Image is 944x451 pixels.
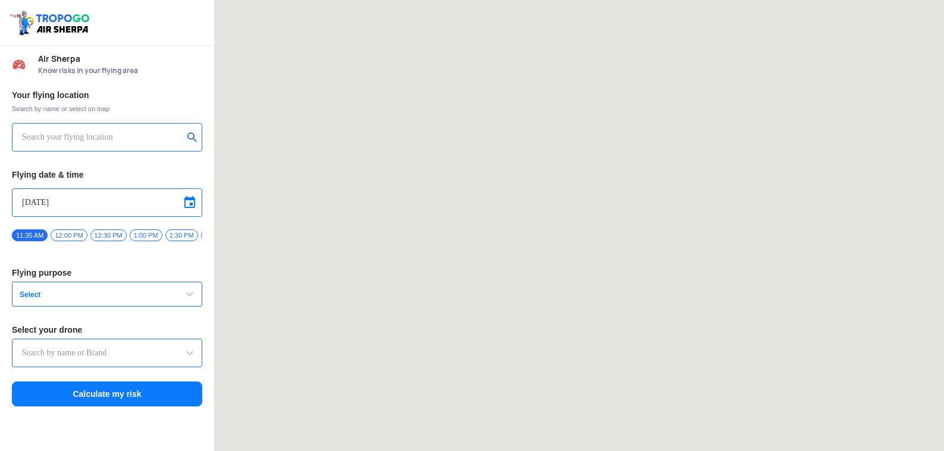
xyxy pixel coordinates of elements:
span: Air Sherpa [38,54,202,64]
input: Search your flying location [22,130,183,144]
span: 12:30 PM [90,229,127,241]
input: Select Date [22,195,192,210]
input: Search by name or Brand [22,346,192,360]
span: Search by name or select on map [12,104,202,113]
img: ic_tgdronemaps.svg [9,9,93,36]
span: Know risks in your flying area [38,66,202,75]
h3: Your flying location [12,91,202,99]
h3: Flying purpose [12,269,202,277]
span: Select [15,290,164,299]
span: 1:30 PM [165,229,198,241]
span: 1:00 PM [130,229,162,241]
span: 11:35 AM [12,229,48,241]
span: 2:00 PM [201,229,234,241]
img: Risk Scores [12,57,26,71]
span: 12:00 PM [51,229,87,241]
button: Select [12,282,202,307]
button: Calculate my risk [12,381,202,406]
h3: Select your drone [12,326,202,334]
h3: Flying date & time [12,171,202,179]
